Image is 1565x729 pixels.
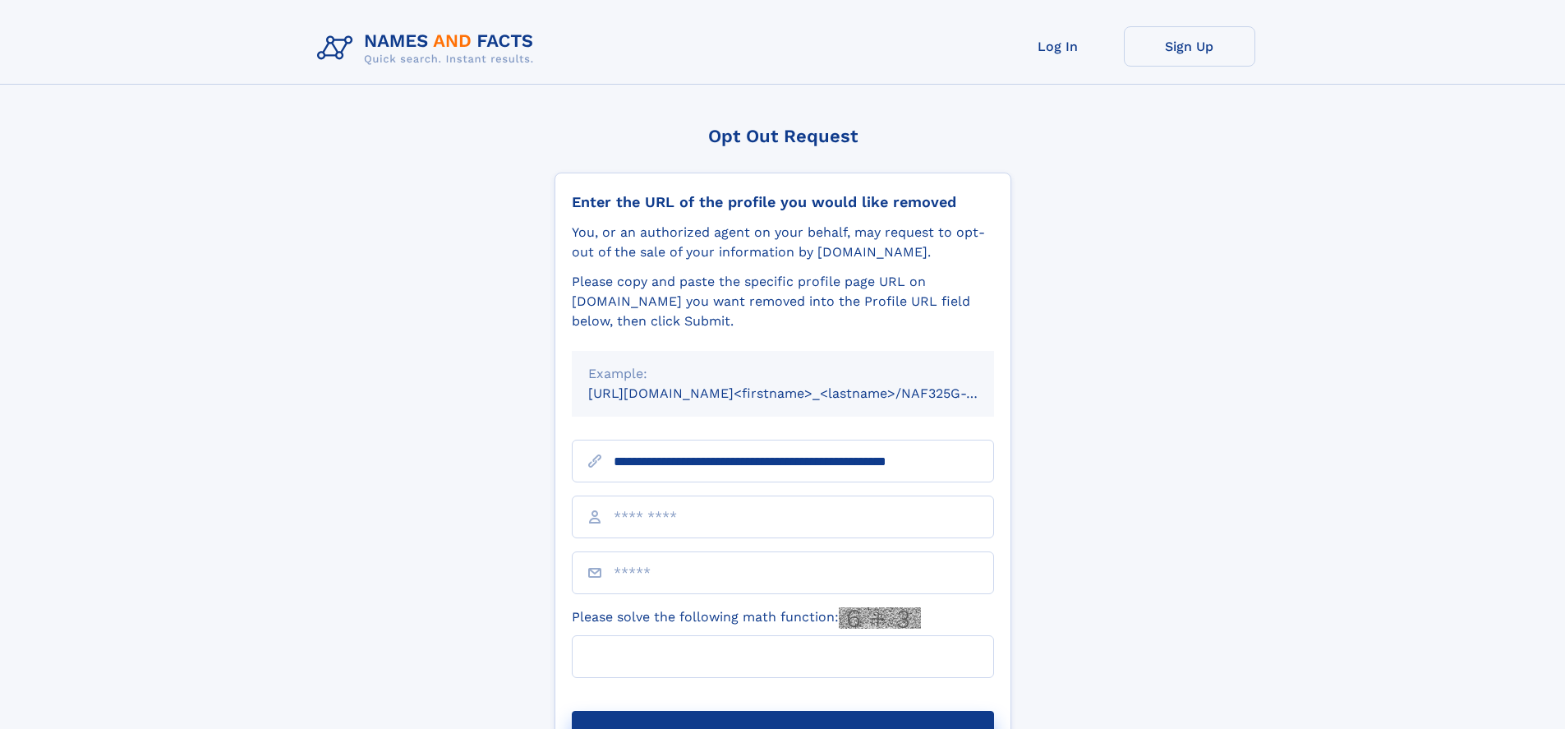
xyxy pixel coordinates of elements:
a: Log In [992,26,1124,67]
img: Logo Names and Facts [311,26,547,71]
small: [URL][DOMAIN_NAME]<firstname>_<lastname>/NAF325G-xxxxxxxx [588,385,1025,401]
div: Please copy and paste the specific profile page URL on [DOMAIN_NAME] you want removed into the Pr... [572,272,994,331]
label: Please solve the following math function: [572,607,921,629]
div: You, or an authorized agent on your behalf, may request to opt-out of the sale of your informatio... [572,223,994,262]
div: Enter the URL of the profile you would like removed [572,193,994,211]
div: Example: [588,364,978,384]
div: Opt Out Request [555,126,1011,146]
a: Sign Up [1124,26,1255,67]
